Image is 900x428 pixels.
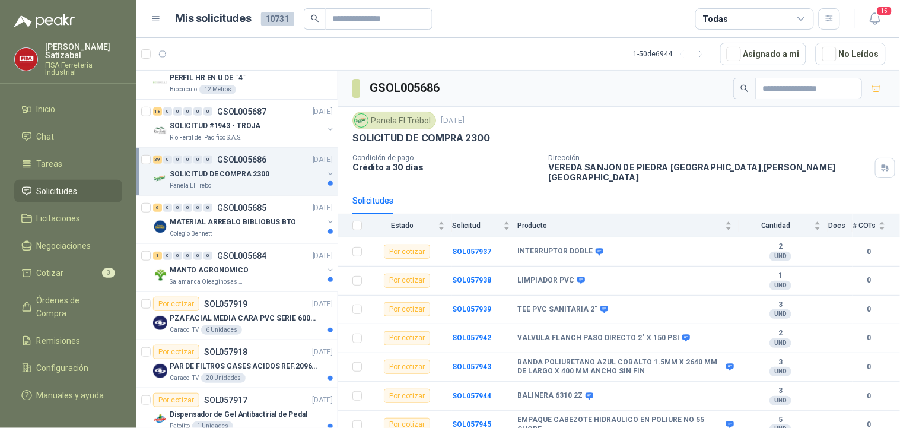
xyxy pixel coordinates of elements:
[853,275,886,286] b: 0
[170,409,307,420] p: Dispensador de Gel Antibactirial de Pedal
[163,156,172,164] div: 0
[369,221,435,230] span: Estado
[452,276,491,284] a: SOL057938
[769,252,791,261] div: UND
[45,43,122,59] p: [PERSON_NAME] Satizabal
[217,107,266,116] p: GSOL005687
[853,362,886,373] b: 0
[153,249,335,287] a: 1 0 0 0 0 0 GSOL005684[DATE] Company LogoMANTO AGRONOMICOSalamanca Oleaginosas SAS
[193,252,202,260] div: 0
[153,204,162,212] div: 6
[136,340,338,388] a: Por cotizarSOL057918[DATE] Company LogoPAR DE FILTROS GASES ACIDOS REF.2096 3MCaracol TV20 Unidades
[170,85,197,94] p: Biocirculo
[153,107,162,116] div: 18
[217,204,266,212] p: GSOL005685
[549,162,870,182] p: VEREDA SANJON DE PIEDRA [GEOGRAPHIC_DATA] , [PERSON_NAME][GEOGRAPHIC_DATA]
[153,201,335,239] a: 6 0 0 0 0 0 GSOL005685[DATE] Company LogoMATERIAL ARREGLO BIBLIOBUS BTOColegio Bennett
[153,345,199,359] div: Por cotizar
[153,412,167,426] img: Company Logo
[170,217,296,228] p: MATERIAL ARREGLO BIBLIOBUS BTO
[452,363,491,371] a: SOL057943
[37,389,104,402] span: Manuales y ayuda
[37,130,55,143] span: Chat
[14,289,122,325] a: Órdenes de Compra
[204,396,247,404] p: SOL057917
[201,325,242,335] div: 6 Unidades
[14,98,122,121] a: Inicio
[170,373,199,383] p: Caracol TV
[193,107,202,116] div: 0
[769,367,791,376] div: UND
[384,274,430,288] div: Por cotizar
[313,106,333,118] p: [DATE]
[193,156,202,164] div: 0
[203,204,212,212] div: 0
[170,277,244,287] p: Salamanca Oleaginosas SAS
[853,246,886,258] b: 0
[452,248,491,256] a: SOL057937
[739,300,821,310] b: 3
[769,396,791,405] div: UND
[769,338,791,348] div: UND
[853,391,886,402] b: 0
[452,305,491,313] a: SOL057939
[173,107,182,116] div: 0
[452,392,491,400] a: SOL057944
[313,395,333,406] p: [DATE]
[183,156,192,164] div: 0
[739,214,828,237] th: Cantidad
[163,107,172,116] div: 0
[517,391,583,401] b: BALINERA 6310 2Z
[370,79,441,97] h3: GSOL005686
[14,125,122,148] a: Chat
[384,245,430,259] div: Por cotizar
[201,373,246,383] div: 20 Unidades
[37,362,89,375] span: Configuración
[853,221,876,230] span: # COTs
[153,156,162,164] div: 39
[204,348,247,356] p: SOL057918
[14,180,122,202] a: Solicitudes
[634,45,711,64] div: 1 - 50 de 6944
[204,300,247,308] p: SOL057919
[311,14,319,23] span: search
[170,325,199,335] p: Caracol TV
[703,12,728,26] div: Todas
[452,334,491,342] a: SOL057942
[876,5,893,17] span: 15
[369,214,452,237] th: Estado
[136,292,338,340] a: Por cotizarSOL057919[DATE] Company LogoPZA FACIAL MEDIA CARA PVC SERIE 6000 3MCaracol TV6 Unidades
[14,384,122,407] a: Manuales y ayuda
[352,162,539,172] p: Crédito a 30 días
[173,252,182,260] div: 0
[199,85,236,94] div: 12 Metros
[352,154,539,162] p: Condición de pago
[102,268,115,278] span: 3
[163,252,172,260] div: 0
[853,332,886,344] b: 0
[153,252,162,260] div: 1
[203,107,212,116] div: 0
[355,114,368,127] img: Company Logo
[739,386,821,396] b: 3
[739,271,821,281] b: 1
[14,207,122,230] a: Licitaciones
[313,347,333,358] p: [DATE]
[313,154,333,166] p: [DATE]
[14,14,75,28] img: Logo peakr
[37,334,81,347] span: Remisiones
[739,242,821,252] b: 2
[384,331,430,345] div: Por cotizar
[173,204,182,212] div: 0
[313,299,333,310] p: [DATE]
[37,267,64,280] span: Cotizar
[170,169,269,180] p: SOLICITUD DE COMPRA 2300
[170,121,260,132] p: SOLICITUD #1943 - TROJA
[170,229,212,239] p: Colegio Bennett
[153,268,167,282] img: Company Logo
[153,123,167,138] img: Company Logo
[740,84,749,93] span: search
